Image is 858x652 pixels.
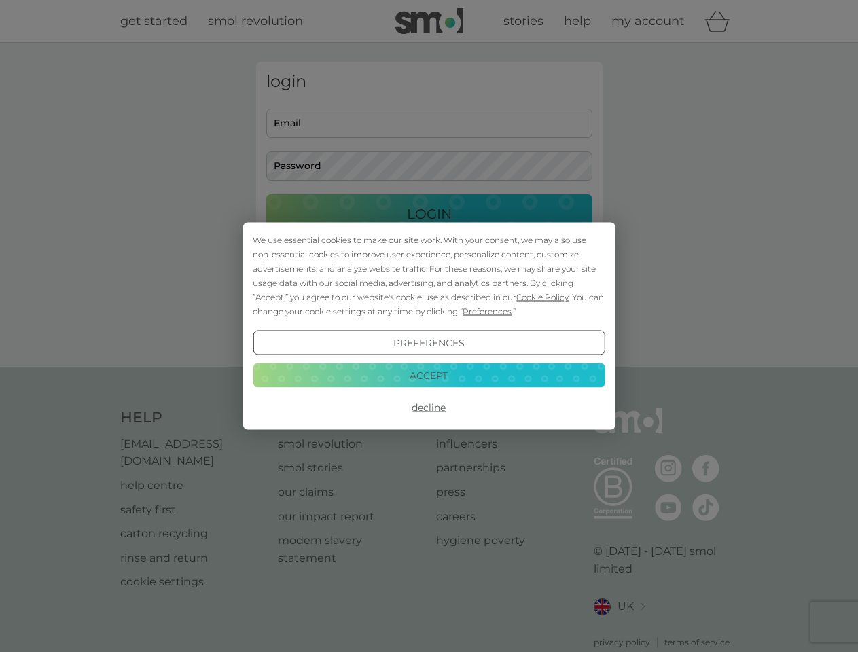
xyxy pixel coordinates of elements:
[253,363,605,387] button: Accept
[253,395,605,420] button: Decline
[253,331,605,355] button: Preferences
[253,233,605,319] div: We use essential cookies to make our site work. With your consent, we may also use non-essential ...
[463,306,512,316] span: Preferences
[516,292,569,302] span: Cookie Policy
[243,223,615,430] div: Cookie Consent Prompt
